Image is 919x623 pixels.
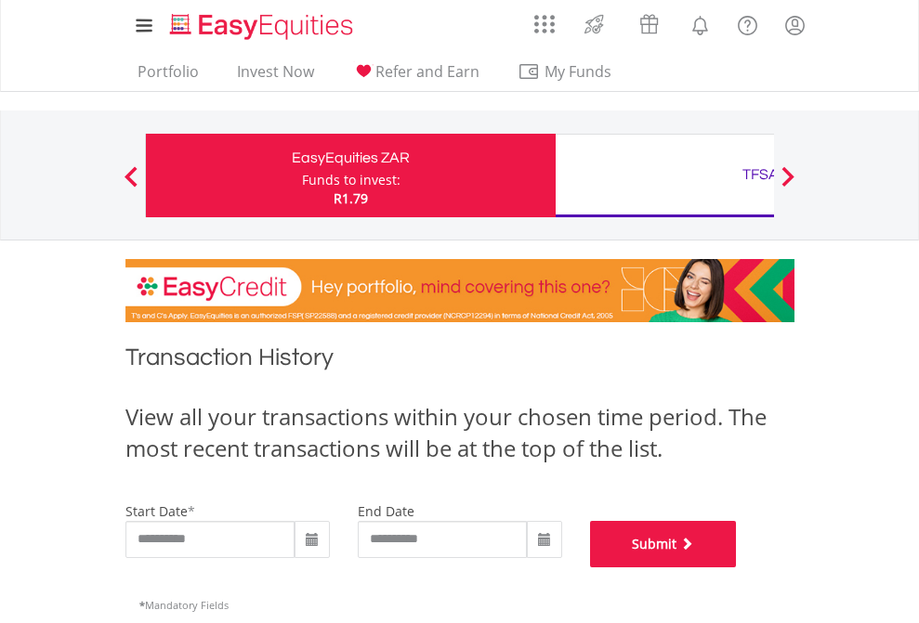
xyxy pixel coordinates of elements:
[534,14,555,34] img: grid-menu-icon.svg
[590,521,737,567] button: Submit
[334,189,368,207] span: R1.79
[375,61,479,82] span: Refer and Earn
[522,5,567,34] a: AppsGrid
[676,5,724,42] a: Notifications
[112,175,150,194] button: Previous
[634,9,664,39] img: vouchers-v2.svg
[579,9,610,39] img: thrive-v2.svg
[622,5,676,39] a: Vouchers
[518,59,639,84] span: My Funds
[166,11,361,42] img: EasyEquities_Logo.png
[230,62,322,91] a: Invest Now
[724,5,771,42] a: FAQ's and Support
[125,259,794,322] img: EasyCredit Promotion Banner
[771,5,819,45] a: My Profile
[125,341,794,383] h1: Transaction History
[125,502,188,520] label: start date
[163,5,361,42] a: Home page
[358,502,414,520] label: end date
[302,171,400,189] div: Funds to invest:
[139,598,229,612] span: Mandatory Fields
[769,175,807,194] button: Next
[345,62,487,91] a: Refer and Earn
[157,145,545,171] div: EasyEquities ZAR
[130,62,206,91] a: Portfolio
[125,401,794,465] div: View all your transactions within your chosen time period. The most recent transactions will be a...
